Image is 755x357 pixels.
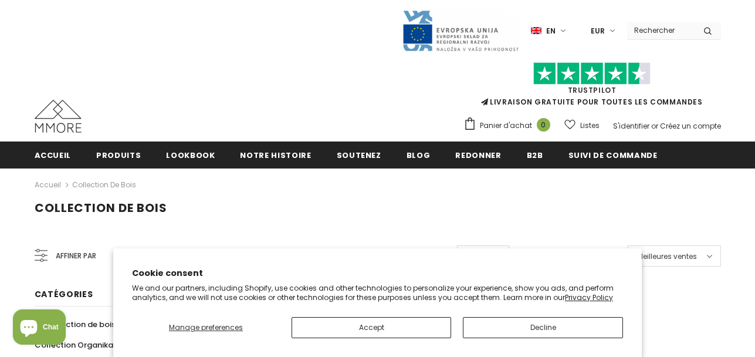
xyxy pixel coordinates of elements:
span: Accueil [35,150,72,161]
a: TrustPilot [568,85,617,95]
span: Lookbook [166,150,215,161]
img: i-lang-1.png [531,26,541,36]
span: Collection Organika [35,339,113,351]
span: EUR [591,25,605,37]
img: Cas MMORE [35,100,82,133]
span: Produits [96,150,141,161]
a: Javni Razpis [402,25,519,35]
a: B2B [527,142,543,168]
span: 0 [537,118,550,132]
a: Collection de bois [72,180,136,190]
img: Faites confiance aux étoiles pilotes [533,62,651,85]
span: Blog [407,150,431,161]
button: Manage preferences [132,317,280,338]
span: Redonner [455,150,501,161]
a: soutenez [337,142,381,168]
a: Notre histoire [240,142,311,168]
a: Collection Organika [35,335,113,355]
span: Collection de bois [45,319,116,330]
inbox-online-store-chat: Shopify online store chat [9,309,69,348]
span: Listes [580,120,600,132]
span: LIVRAISON GRATUITE POUR TOUTES LES COMMANDES [463,68,721,107]
a: Accueil [35,178,61,192]
a: Privacy Policy [565,292,613,302]
span: Panier d'achat [480,120,532,132]
span: Catégories [35,288,93,300]
a: Accueil [35,142,72,168]
span: soutenez [337,150,381,161]
span: Suivi de commande [568,150,658,161]
a: Suivi de commande [568,142,658,168]
button: Decline [463,317,623,338]
a: Produits [96,142,141,168]
span: Affiner par [56,250,96,262]
a: Créez un compte [660,121,721,131]
span: en [546,25,556,37]
a: Panier d'achat 0 [463,117,556,134]
button: Accept [292,317,452,338]
p: We and our partners, including Shopify, use cookies and other technologies to personalize your ex... [132,284,623,302]
span: Collection de bois [35,200,167,216]
a: Listes [564,115,600,136]
span: Manage preferences [169,322,243,332]
input: Search Site [627,22,695,39]
a: Lookbook [166,142,215,168]
img: Javni Razpis [402,9,519,52]
span: B2B [527,150,543,161]
a: Collection de bois [35,314,116,335]
a: Redonner [455,142,501,168]
span: Notre histoire [240,150,311,161]
span: or [651,121,658,131]
h2: Cookie consent [132,267,623,279]
a: Blog [407,142,431,168]
a: S'identifier [613,121,649,131]
span: Meilleures ventes [637,251,697,262]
